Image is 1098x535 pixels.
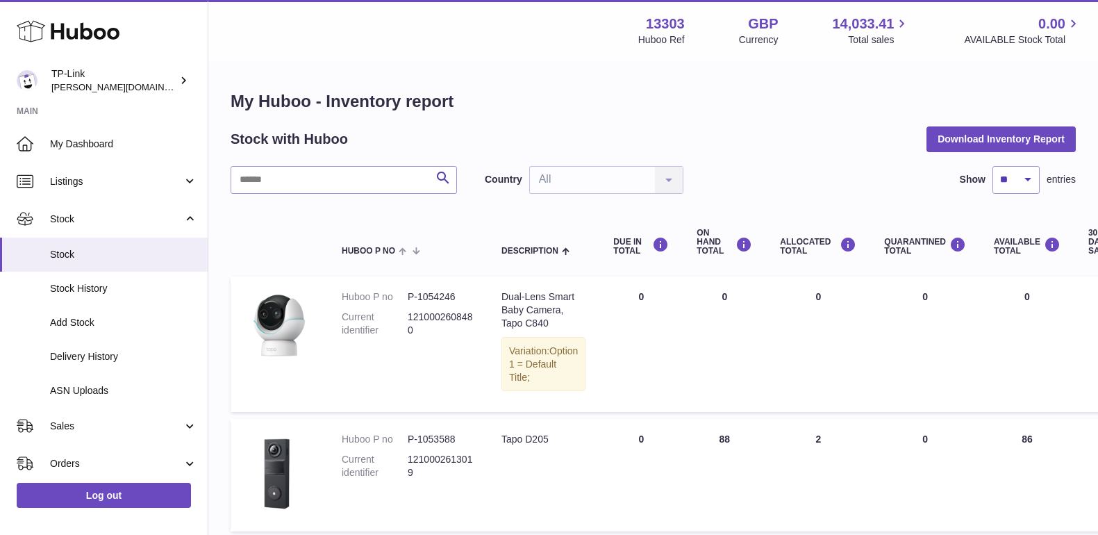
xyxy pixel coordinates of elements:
[1038,15,1065,33] span: 0.00
[599,419,683,531] td: 0
[599,277,683,412] td: 0
[50,316,197,329] span: Add Stock
[50,350,197,363] span: Delivery History
[485,173,522,186] label: Country
[960,173,985,186] label: Show
[766,277,870,412] td: 0
[244,433,314,514] img: product image
[50,213,183,226] span: Stock
[509,345,578,383] span: Option 1 = Default Title;
[408,290,474,304] dd: P-1054246
[994,237,1060,256] div: AVAILABLE Total
[638,33,685,47] div: Huboo Ref
[51,67,176,94] div: TP-Link
[926,126,1076,151] button: Download Inventory Report
[739,33,779,47] div: Currency
[408,453,474,479] dd: 1210002613019
[342,290,408,304] dt: Huboo P no
[342,453,408,479] dt: Current identifier
[50,282,197,295] span: Stock History
[697,229,752,256] div: ON HAND Total
[50,138,197,151] span: My Dashboard
[780,237,856,256] div: ALLOCATED Total
[50,248,197,261] span: Stock
[408,433,474,446] dd: P-1053588
[964,15,1081,47] a: 0.00 AVAILABLE Stock Total
[342,433,408,446] dt: Huboo P no
[17,70,38,91] img: susie.li@tp-link.com
[922,291,928,302] span: 0
[501,433,585,446] div: Tapo D205
[1047,173,1076,186] span: entries
[832,15,910,47] a: 14,033.41 Total sales
[51,81,351,92] span: [PERSON_NAME][DOMAIN_NAME][EMAIL_ADDRESS][DOMAIN_NAME]
[683,419,766,531] td: 88
[884,237,966,256] div: QUARANTINED Total
[50,420,183,433] span: Sales
[748,15,778,33] strong: GBP
[50,457,183,470] span: Orders
[17,483,191,508] a: Log out
[501,337,585,392] div: Variation:
[683,277,766,412] td: 0
[980,277,1074,412] td: 0
[231,130,348,149] h2: Stock with Huboo
[244,290,314,360] img: product image
[613,237,669,256] div: DUE IN TOTAL
[980,419,1074,531] td: 86
[342,247,395,256] span: Huboo P no
[848,33,910,47] span: Total sales
[50,175,183,188] span: Listings
[342,311,408,337] dt: Current identifier
[501,247,558,256] span: Description
[766,419,870,531] td: 2
[922,434,928,445] span: 0
[501,290,585,330] div: Dual-Lens Smart Baby Camera, Tapo C840
[408,311,474,337] dd: 1210002608480
[231,90,1076,113] h1: My Huboo - Inventory report
[964,33,1081,47] span: AVAILABLE Stock Total
[50,384,197,397] span: ASN Uploads
[832,15,894,33] span: 14,033.41
[646,15,685,33] strong: 13303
